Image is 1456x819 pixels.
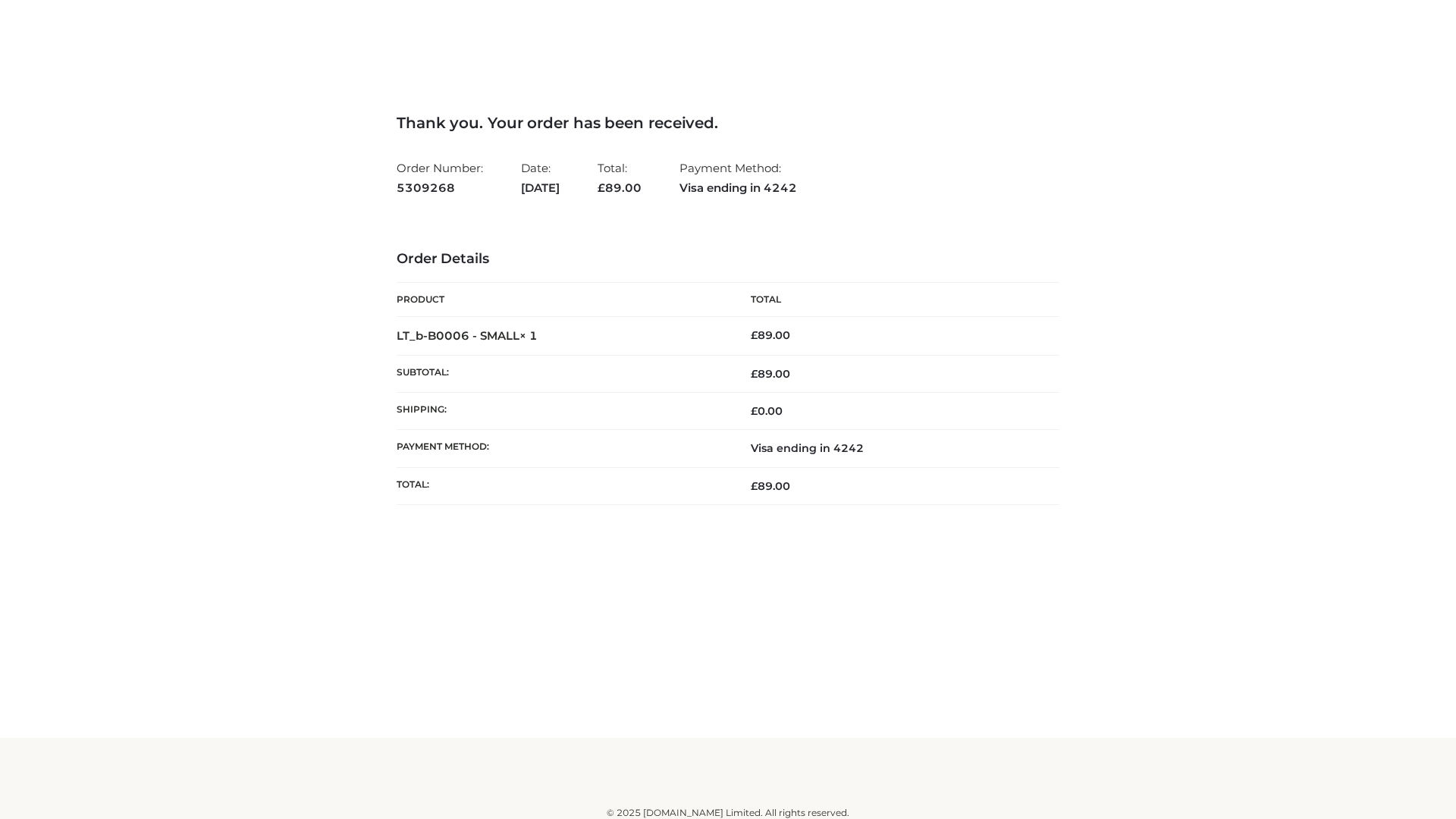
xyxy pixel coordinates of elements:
span: 89.00 [751,479,790,493]
bdi: 89.00 [751,328,790,342]
strong: × 1 [519,328,538,343]
strong: LT_b-B0006 - SMALL [397,328,538,343]
span: £ [598,180,605,195]
h3: Thank you. Your order has been received. [397,114,1059,132]
th: Product [397,283,728,317]
span: £ [751,479,758,493]
span: £ [751,328,758,342]
th: Payment method: [397,430,728,467]
th: Total [728,283,1059,317]
li: Total: [598,155,642,201]
li: Order Number: [397,155,483,201]
span: 89.00 [598,180,642,195]
strong: 5309268 [397,178,483,198]
strong: [DATE] [521,178,560,198]
h3: Order Details [397,251,1059,268]
li: Payment Method: [679,155,797,201]
td: Visa ending in 4242 [728,430,1059,467]
span: 89.00 [751,367,790,381]
th: Total: [397,467,728,504]
li: Date: [521,155,560,201]
span: £ [751,367,758,381]
strong: Visa ending in 4242 [679,178,797,198]
th: Shipping: [397,393,728,430]
th: Subtotal: [397,355,728,392]
span: £ [751,404,758,418]
bdi: 0.00 [751,404,783,418]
